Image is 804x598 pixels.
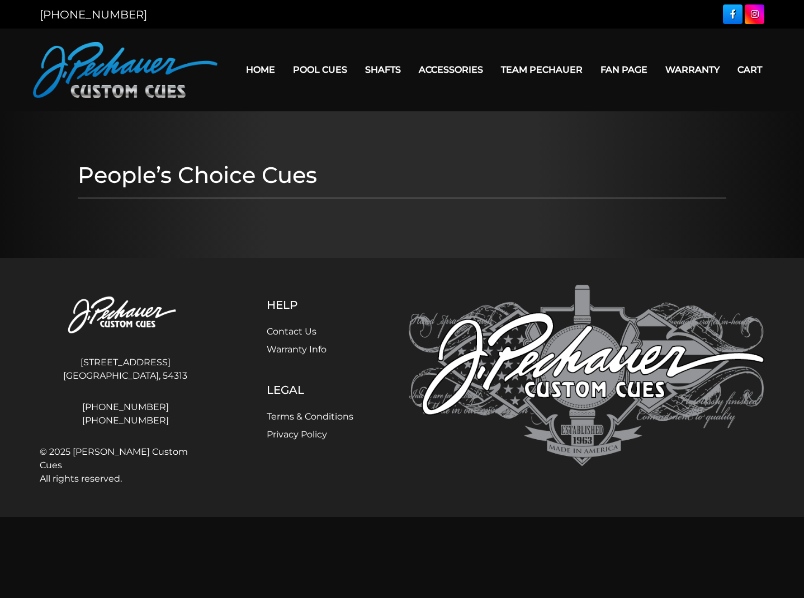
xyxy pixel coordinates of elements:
a: [PHONE_NUMBER] [40,401,211,414]
a: Team Pechauer [492,55,592,84]
a: Shafts [356,55,410,84]
a: Cart [729,55,771,84]
a: Pool Cues [284,55,356,84]
a: Fan Page [592,55,656,84]
address: [STREET_ADDRESS] [GEOGRAPHIC_DATA], 54313 [40,351,211,387]
h1: People’s Choice Cues [78,162,726,189]
a: Contact Us [267,326,316,337]
img: Pechauer Custom Cues [33,42,217,98]
a: Terms & Conditions [267,411,353,422]
a: [PHONE_NUMBER] [40,8,147,21]
span: © 2025 [PERSON_NAME] Custom Cues All rights reserved. [40,445,211,486]
img: Pechauer Custom Cues [40,285,211,347]
a: Privacy Policy [267,429,327,440]
img: Pechauer Custom Cues [409,285,764,467]
a: [PHONE_NUMBER] [40,414,211,427]
a: Home [237,55,284,84]
a: Accessories [410,55,492,84]
h5: Legal [267,383,353,397]
h5: Help [267,298,353,312]
a: Warranty Info [267,344,327,355]
a: Warranty [656,55,729,84]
